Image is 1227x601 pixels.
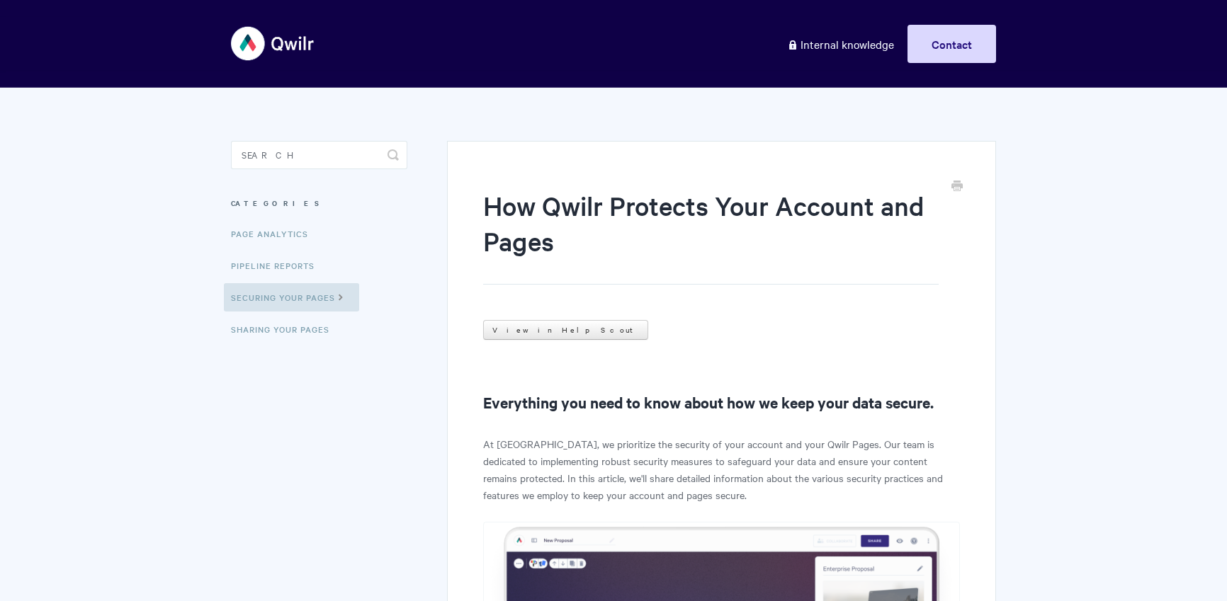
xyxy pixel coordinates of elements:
a: Securing Your Pages [224,283,359,311]
a: Print this Article [951,179,963,195]
a: Page Analytics [231,219,319,248]
a: Sharing Your Pages [231,315,340,343]
input: Search [231,141,407,169]
h2: Everything you need to know about how we keep your data secure. [483,391,960,413]
img: Qwilr Help Center [231,17,315,70]
h1: How Qwilr Protects Your Account and Pages [483,188,939,285]
a: View in Help Scout [483,320,648,340]
a: Pipeline reports [231,251,325,280]
a: Internal knowledge [776,25,905,63]
p: At [GEOGRAPHIC_DATA], we prioritize the security of your account and your Qwilr Pages. Our team i... [483,435,960,503]
a: Contact [907,25,996,63]
h3: Categories [231,190,407,216]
